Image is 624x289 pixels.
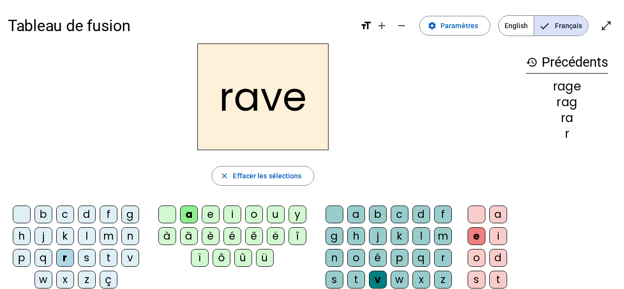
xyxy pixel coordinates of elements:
span: Paramètres [440,20,478,32]
div: ü [256,249,274,267]
div: e [468,227,485,245]
div: i [223,206,241,223]
div: r [526,128,608,140]
div: v [369,271,387,289]
div: ç [100,271,117,289]
div: h [347,227,365,245]
mat-icon: add [376,20,388,32]
div: ë [267,227,285,245]
div: a [347,206,365,223]
mat-icon: history [526,56,538,68]
div: à [158,227,176,245]
div: f [100,206,117,223]
div: d [412,206,430,223]
div: b [369,206,387,223]
div: g [121,206,139,223]
div: è [202,227,220,245]
mat-icon: remove [396,20,407,32]
div: rag [526,96,608,108]
div: d [489,249,507,267]
button: Effacer les sélections [212,166,314,186]
div: â [180,227,198,245]
div: m [100,227,117,245]
div: s [326,271,343,289]
div: a [180,206,198,223]
div: w [391,271,408,289]
div: a [489,206,507,223]
div: z [434,271,452,289]
div: î [289,227,306,245]
div: e [202,206,220,223]
div: n [121,227,139,245]
div: j [369,227,387,245]
button: Augmenter la taille de la police [372,16,392,36]
div: k [391,227,408,245]
div: q [35,249,52,267]
div: u [267,206,285,223]
div: ï [191,249,209,267]
button: Paramètres [419,16,490,36]
div: c [56,206,74,223]
div: l [412,227,430,245]
span: English [499,16,534,36]
div: c [391,206,408,223]
div: f [434,206,452,223]
div: p [13,249,31,267]
mat-icon: open_in_full [600,20,612,32]
div: i [489,227,507,245]
div: é [369,249,387,267]
button: Diminuer la taille de la police [392,16,411,36]
mat-icon: settings [428,21,437,30]
mat-button-toggle-group: Language selection [498,15,588,36]
div: m [434,227,452,245]
div: o [347,249,365,267]
div: b [35,206,52,223]
button: Entrer en plein écran [596,16,616,36]
div: s [468,271,485,289]
div: ô [213,249,230,267]
h1: Tableau de fusion [8,10,352,41]
div: o [468,249,485,267]
div: r [56,249,74,267]
div: h [13,227,31,245]
div: n [326,249,343,267]
div: v [121,249,139,267]
div: q [412,249,430,267]
div: ra [526,112,608,124]
mat-icon: format_size [360,20,372,32]
span: Effacer les sélections [233,170,301,182]
div: g [326,227,343,245]
div: x [412,271,430,289]
div: j [35,227,52,245]
div: p [391,249,408,267]
div: w [35,271,52,289]
div: x [56,271,74,289]
div: k [56,227,74,245]
div: ê [245,227,263,245]
div: o [245,206,263,223]
div: t [489,271,507,289]
div: é [223,227,241,245]
h2: rave [197,43,329,150]
div: d [78,206,96,223]
div: s [78,249,96,267]
span: Français [534,16,588,36]
mat-icon: close [220,171,229,180]
h3: Précédents [526,51,608,74]
div: t [347,271,365,289]
div: y [289,206,306,223]
div: r [434,249,452,267]
div: l [78,227,96,245]
div: û [234,249,252,267]
div: rage [526,81,608,92]
div: t [100,249,117,267]
div: z [78,271,96,289]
